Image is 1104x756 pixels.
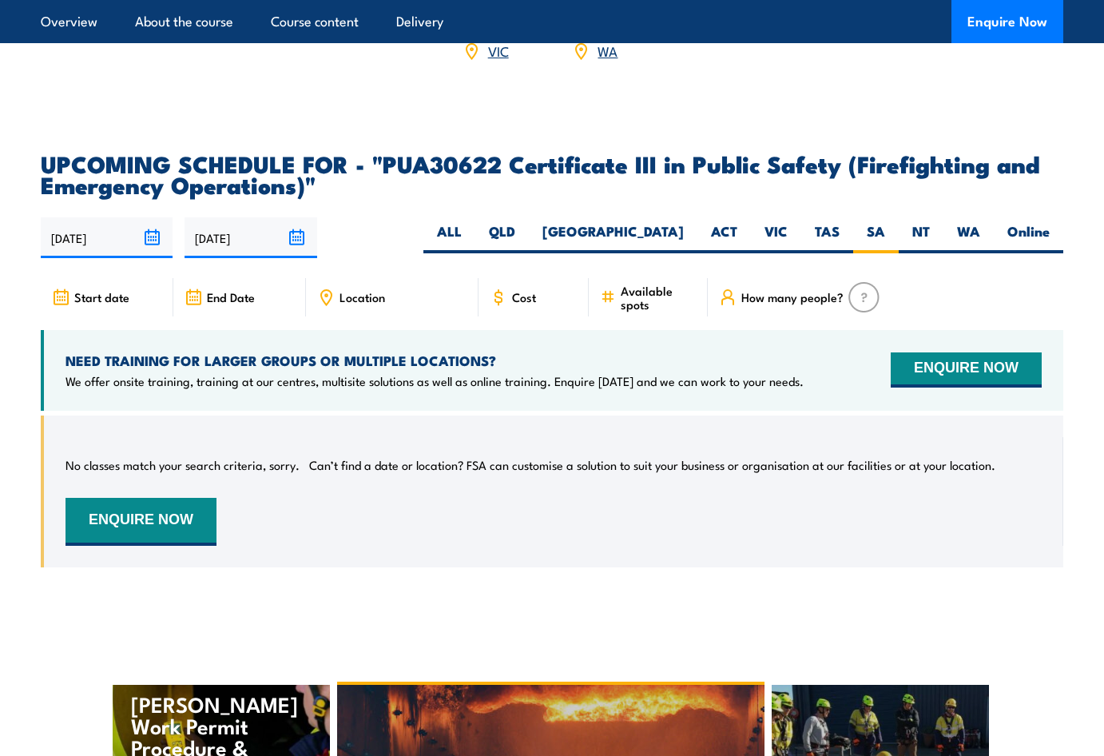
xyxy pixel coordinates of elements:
[801,222,853,253] label: TAS
[475,222,529,253] label: QLD
[185,217,316,258] input: To date
[66,498,216,546] button: ENQUIRE NOW
[41,217,173,258] input: From date
[512,290,536,304] span: Cost
[751,222,801,253] label: VIC
[66,373,804,389] p: We offer onsite training, training at our centres, multisite solutions as well as online training...
[66,457,300,473] p: No classes match your search criteria, sorry.
[899,222,943,253] label: NT
[529,222,697,253] label: [GEOGRAPHIC_DATA]
[41,153,1063,194] h2: UPCOMING SCHEDULE FOR - "PUA30622 Certificate III in Public Safety (Firefighting and Emergency Op...
[74,290,129,304] span: Start date
[943,222,994,253] label: WA
[66,352,804,369] h4: NEED TRAINING FOR LARGER GROUPS OR MULTIPLE LOCATIONS?
[309,457,995,473] p: Can’t find a date or location? FSA can customise a solution to suit your business or organisation...
[621,284,697,311] span: Available spots
[598,41,618,60] a: WA
[340,290,385,304] span: Location
[488,41,509,60] a: VIC
[891,352,1042,388] button: ENQUIRE NOW
[697,222,751,253] label: ACT
[741,290,844,304] span: How many people?
[853,222,899,253] label: SA
[423,222,475,253] label: ALL
[207,290,255,304] span: End Date
[994,222,1063,253] label: Online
